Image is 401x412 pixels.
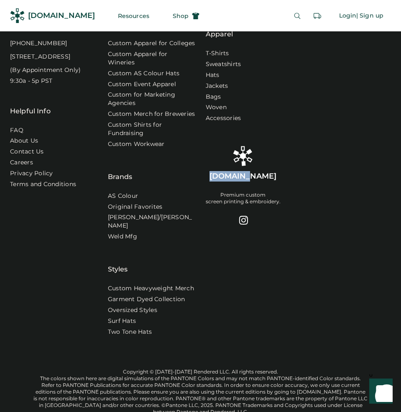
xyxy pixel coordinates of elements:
[10,180,76,189] div: Terms and Conditions
[10,137,38,145] a: About Us
[108,192,138,200] a: AS Colour
[108,284,194,293] a: Custom Heavyweight Merch
[361,374,397,410] iframe: Front Chat
[339,12,357,20] div: Login
[10,159,33,167] a: Careers
[108,328,152,336] a: Two Tone Hats
[108,50,196,67] a: Custom Apparel for Wineries
[108,243,128,274] div: Styles
[206,60,241,69] a: Sweatshirts
[108,306,157,315] a: Oversized Styles
[108,8,159,24] button: Resources
[108,295,185,304] a: Garment Dyed Collection
[10,169,53,178] a: Privacy Policy
[10,39,67,48] div: [PHONE_NUMBER]
[108,91,196,107] a: Custom for Marketing Agencies
[108,121,196,138] a: Custom Shirts for Fundraising
[10,8,25,23] img: Rendered Logo - Screens
[10,77,53,85] div: 9:30a - 5p PST
[108,80,176,89] a: Custom Event Apparel
[108,233,137,241] a: Weld Mfg
[10,53,70,61] div: [STREET_ADDRESS]
[10,106,51,116] div: Helpful Info
[206,192,281,205] div: Premium custom screen printing & embroidery.
[108,39,195,48] a: Custom Apparel for Colleges
[108,213,196,230] a: [PERSON_NAME]/[PERSON_NAME]
[108,203,163,211] a: Original Favorites
[28,10,95,21] div: [DOMAIN_NAME]
[206,103,227,112] a: Woven
[108,140,165,148] a: Custom Workwear
[206,82,228,90] a: Jackets
[206,49,229,58] a: T-Shirts
[209,171,276,182] div: [DOMAIN_NAME]
[108,69,179,78] a: Custom AS Colour Hats
[163,8,209,24] button: Shop
[356,12,383,20] div: | Sign up
[108,151,133,182] div: Brands
[233,146,253,166] img: Rendered Logo - Screens
[10,126,23,135] a: FAQ
[206,114,241,123] a: Accessories
[206,93,221,101] a: Bags
[289,8,306,24] button: Search
[108,317,136,325] a: Surf Hats
[10,66,81,74] div: (By Appointment Only)
[206,71,220,79] a: Hats
[173,13,189,19] span: Shop
[309,8,326,24] button: Retrieve an order
[108,110,195,118] a: Custom Merch for Breweries
[10,148,44,156] a: Contact Us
